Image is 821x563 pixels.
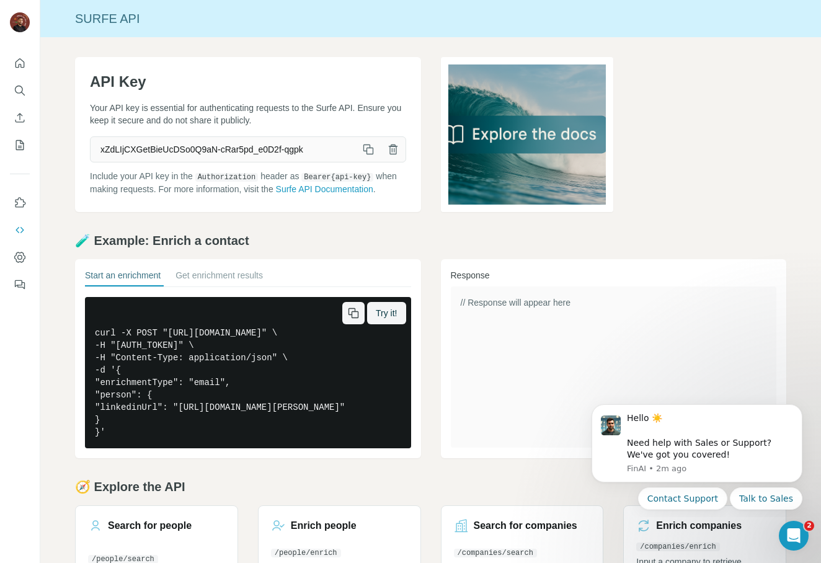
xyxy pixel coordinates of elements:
code: Authorization [195,173,259,182]
h2: 🧭 Explore the API [75,478,786,495]
h3: Enrich companies [656,518,742,533]
h3: Search for people [108,518,192,533]
button: Search [10,79,30,102]
button: Get enrichment results [175,269,263,286]
button: Feedback [10,273,30,296]
h3: Search for companies [474,518,577,533]
h2: 🧪 Example: Enrich a contact [75,232,786,249]
span: xZdLIjCXGetBieUcDSo0Q9aN-cRar5pd_e0D2f-qgpk [91,138,356,161]
button: My lists [10,134,30,156]
h1: API Key [90,72,406,92]
p: Include your API key in the header as when making requests. For more information, visit the . [90,170,406,195]
code: Bearer {api-key} [301,173,373,182]
code: /people/enrich [271,549,341,557]
code: /companies/search [454,549,537,557]
h3: Enrich people [291,518,357,533]
button: Enrich CSV [10,107,30,129]
div: Surfe API [40,10,821,27]
button: Quick start [10,52,30,74]
iframe: Intercom live chat [779,521,809,551]
pre: curl -X POST "[URL][DOMAIN_NAME]" \ -H "[AUTH_TOKEN]" \ -H "Content-Type: application/json" \ -d ... [85,297,411,448]
p: Your API key is essential for authenticating requests to the Surfe API. Ensure you keep it secure... [90,102,406,126]
button: Use Surfe API [10,219,30,241]
button: Use Surfe on LinkedIn [10,192,30,214]
img: Avatar [10,12,30,32]
button: Start an enrichment [85,269,161,286]
a: Surfe API Documentation [276,184,373,194]
span: // Response will appear here [461,298,570,308]
span: 2 [804,521,814,531]
h3: Response [451,269,777,281]
iframe: Intercom notifications message [573,395,821,517]
button: Try it! [367,302,406,324]
span: Try it! [376,307,397,319]
code: /companies/enrich [636,543,719,551]
button: Dashboard [10,246,30,268]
